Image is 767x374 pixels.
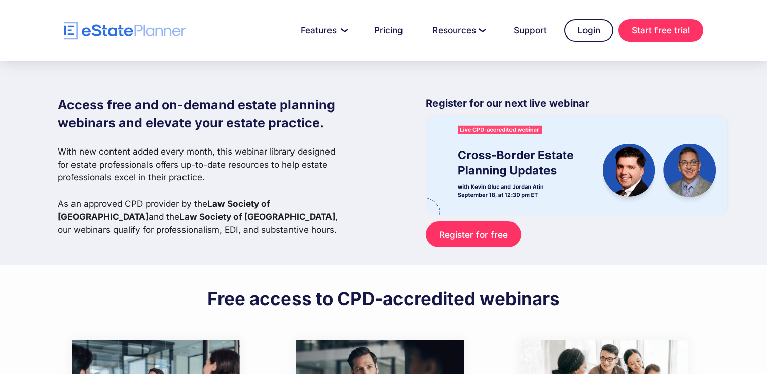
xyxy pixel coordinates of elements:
a: Features [288,20,357,41]
a: Login [564,19,613,42]
p: Register for our next live webinar [426,96,727,116]
img: eState Academy webinar [426,116,727,214]
a: Register for free [426,221,521,247]
a: Pricing [362,20,415,41]
h1: Access free and on-demand estate planning webinars and elevate your estate practice. [58,96,346,132]
a: Start free trial [618,19,703,42]
p: With new content added every month, this webinar library designed for estate professionals offers... [58,145,346,236]
a: home [64,22,186,40]
strong: Law Society of [GEOGRAPHIC_DATA] [179,211,335,222]
a: Support [501,20,559,41]
h2: Free access to CPD-accredited webinars [207,287,560,310]
strong: Law Society of [GEOGRAPHIC_DATA] [58,198,270,222]
a: Resources [420,20,496,41]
